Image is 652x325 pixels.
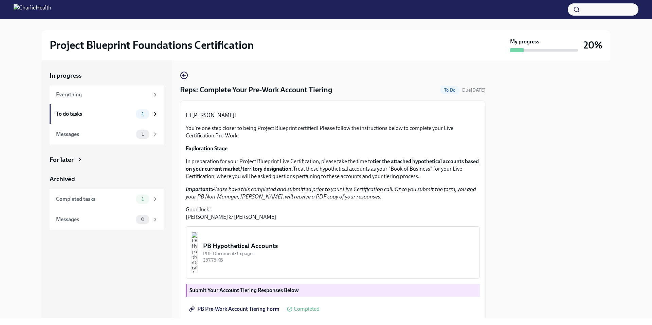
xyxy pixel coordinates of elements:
span: PB Pre-Work Account Tiering Form [191,306,279,312]
img: PB Hypothetical Accounts [192,232,198,273]
span: September 8th, 2025 12:00 [462,87,486,93]
span: 1 [138,196,148,202]
strong: Submit Your Account Tiering Responses Below [189,287,299,293]
div: Everything [56,91,149,98]
p: In preparation for your Project Blueprint Live Certification, please take the time to Treat these... [186,158,480,180]
div: PB Hypothetical Accounts [203,242,474,250]
a: PB Pre-Work Account Tiering Form [186,302,284,316]
a: Archived [50,175,164,184]
strong: Important: [186,186,212,192]
strong: My progress [510,38,539,45]
p: Hi [PERSON_NAME]! [186,112,480,119]
div: For later [50,155,74,164]
strong: [DATE] [471,87,486,93]
div: Messages [56,216,133,223]
a: Messages0 [50,209,164,230]
img: CharlieHealth [14,4,51,15]
button: PB Hypothetical AccountsPDF Document•15 pages257.75 KB [186,226,480,279]
a: In progress [50,71,164,80]
a: Messages1 [50,124,164,145]
p: Good luck! [PERSON_NAME] & [PERSON_NAME] [186,206,480,221]
a: Everything [50,85,164,104]
span: Due [462,87,486,93]
strong: Exploration Stage [186,145,228,152]
div: PDF Document • 15 pages [203,250,474,257]
a: For later [50,155,164,164]
div: 257.75 KB [203,257,474,263]
a: Completed tasks1 [50,189,164,209]
span: 1 [138,111,148,116]
h2: Project Blueprint Foundations Certification [50,38,254,52]
em: Please have this completed and submitted prior to your Live Certification call. Once you submit t... [186,186,476,200]
div: Completed tasks [56,195,133,203]
a: To do tasks1 [50,104,164,124]
span: 1 [138,132,148,137]
h3: 20% [583,39,602,51]
h4: Reps: Complete Your Pre-Work Account Tiering [180,85,332,95]
div: To do tasks [56,110,133,118]
span: Completed [294,306,320,312]
div: Messages [56,131,133,138]
span: To Do [440,88,459,93]
span: 0 [137,217,148,222]
p: You're one step closer to being Project Blueprint certified! Please follow the instructions below... [186,125,480,139]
